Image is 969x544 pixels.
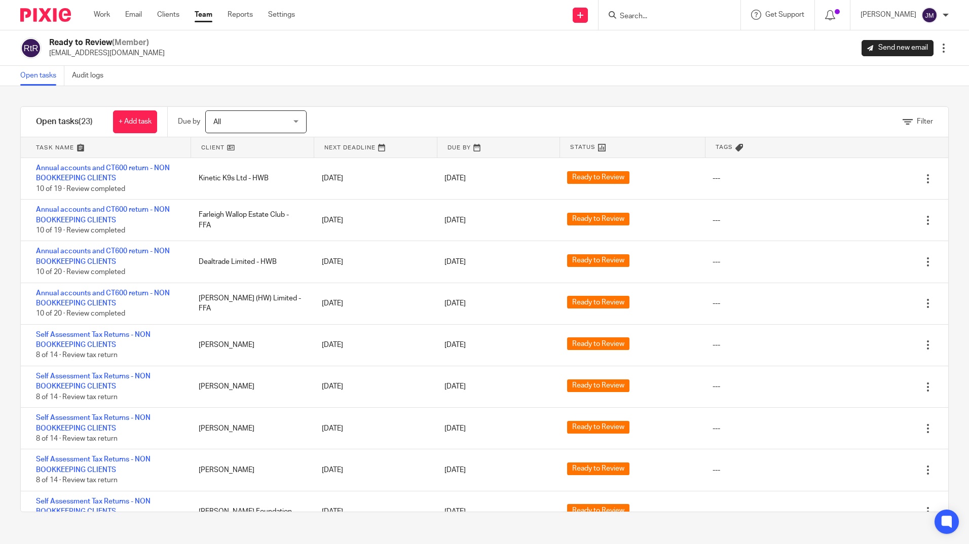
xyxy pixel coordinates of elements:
[567,296,629,308] span: Ready to Review
[312,293,434,314] div: [DATE]
[49,48,165,58] p: [EMAIL_ADDRESS][DOMAIN_NAME]
[312,501,434,522] div: [DATE]
[36,414,151,432] a: Self Assessment Tax Returns - NON BOOKKEEPING CLIENTS
[189,460,311,480] div: [PERSON_NAME]
[36,165,170,182] a: Annual accounts and CT600 return - NON BOOKKEEPING CLIENTS
[444,341,466,348] span: [DATE]
[567,379,629,392] span: Ready to Review
[189,501,311,522] div: [PERSON_NAME] Foundation
[567,171,629,184] span: Ready to Review
[713,423,720,434] div: ---
[765,11,804,18] span: Get Support
[619,12,710,21] input: Search
[195,10,212,20] a: Team
[570,143,595,151] span: Status
[444,383,466,391] span: [DATE]
[713,173,720,183] div: ---
[157,10,179,20] a: Clients
[921,7,938,23] img: svg%3E
[312,210,434,230] div: [DATE]
[36,456,151,473] a: Self Assessment Tax Returns - NON BOOKKEEPING CLIENTS
[36,290,170,307] a: Annual accounts and CT600 return - NON BOOKKEEPING CLIENTS
[36,206,170,223] a: Annual accounts and CT600 return - NON BOOKKEEPING CLIENTS
[189,205,311,236] div: Farleigh Wallop Estate Club - FFA
[94,10,110,20] a: Work
[312,335,434,355] div: [DATE]
[444,300,466,307] span: [DATE]
[228,10,253,20] a: Reports
[713,381,720,392] div: ---
[36,116,93,127] h1: Open tasks
[36,435,118,442] span: 8 of 14 · Review tax return
[36,352,118,359] span: 8 of 14 · Review tax return
[312,376,434,397] div: [DATE]
[716,143,733,151] span: Tags
[312,252,434,272] div: [DATE]
[36,310,125,318] span: 10 of 20 · Review completed
[36,185,125,192] span: 10 of 19 · Review completed
[567,254,629,267] span: Ready to Review
[861,10,916,20] p: [PERSON_NAME]
[312,460,434,480] div: [DATE]
[312,168,434,188] div: [DATE]
[189,418,311,439] div: [PERSON_NAME]
[567,462,629,475] span: Ready to Review
[713,465,720,475] div: ---
[268,10,295,20] a: Settings
[917,118,933,125] span: Filter
[713,507,720,517] div: ---
[444,425,466,432] span: [DATE]
[862,40,934,56] a: Send new email
[178,116,200,127] p: Due by
[189,376,311,397] div: [PERSON_NAME]
[567,421,629,434] span: Ready to Review
[36,268,125,276] span: 10 of 20 · Review completed
[189,168,311,188] div: Kinetic K9s Ltd - HWB
[567,337,629,350] span: Ready to Review
[36,373,151,390] a: Self Assessment Tax Returns - NON BOOKKEEPING CLIENTS
[20,8,71,22] img: Pixie
[444,508,466,515] span: [DATE]
[112,38,149,47] span: (Member)
[713,257,720,267] div: ---
[72,66,111,86] a: Audit logs
[125,10,142,20] a: Email
[444,217,466,224] span: [DATE]
[20,66,64,86] a: Open tasks
[713,215,720,225] div: ---
[713,298,720,308] div: ---
[312,418,434,439] div: [DATE]
[113,110,157,133] a: + Add task
[79,118,93,126] span: (23)
[36,394,118,401] span: 8 of 14 · Review tax return
[713,340,720,350] div: ---
[444,175,466,182] span: [DATE]
[189,252,311,272] div: Dealtrade Limited - HWB
[36,227,125,234] span: 10 of 19 · Review completed
[49,37,165,48] h2: Ready to Review
[189,288,311,319] div: [PERSON_NAME] (HW) Limited - FFA
[444,258,466,265] span: [DATE]
[36,248,170,265] a: Annual accounts and CT600 return - NON BOOKKEEPING CLIENTS
[444,467,466,474] span: [DATE]
[36,331,151,348] a: Self Assessment Tax Returns - NON BOOKKEEPING CLIENTS
[189,335,311,355] div: [PERSON_NAME]
[36,477,118,484] span: 8 of 14 · Review tax return
[36,498,151,515] a: Self Assessment Tax Returns - NON BOOKKEEPING CLIENTS
[20,37,42,59] img: svg%3E
[567,504,629,517] span: Ready to Review
[213,119,221,126] span: All
[567,213,629,225] span: Ready to Review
